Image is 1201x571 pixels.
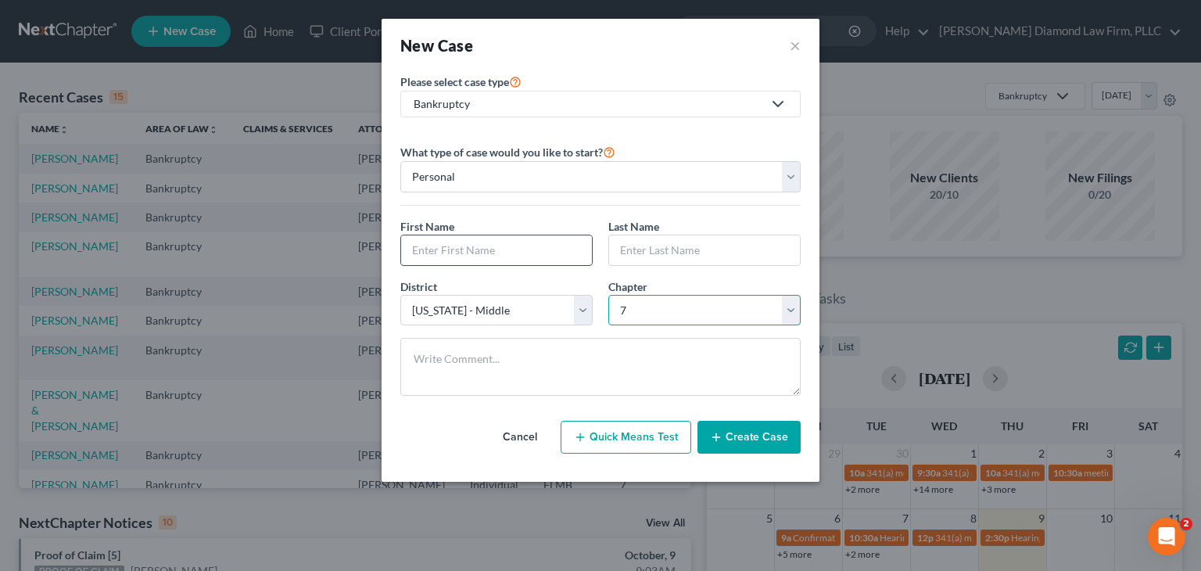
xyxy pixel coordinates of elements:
label: What type of case would you like to start? [400,142,615,161]
strong: New Case [400,36,473,55]
button: Create Case [697,421,801,454]
span: Chapter [608,280,647,293]
span: Last Name [608,220,659,233]
button: Quick Means Test [561,421,691,454]
input: Enter Last Name [609,235,800,265]
input: Enter First Name [401,235,592,265]
span: 2 [1180,518,1192,530]
button: Cancel [486,422,554,453]
iframe: Intercom live chat [1148,518,1185,555]
button: × [790,34,801,56]
span: Please select case type [400,75,509,88]
span: District [400,280,437,293]
span: First Name [400,220,454,233]
div: Bankruptcy [414,96,762,112]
